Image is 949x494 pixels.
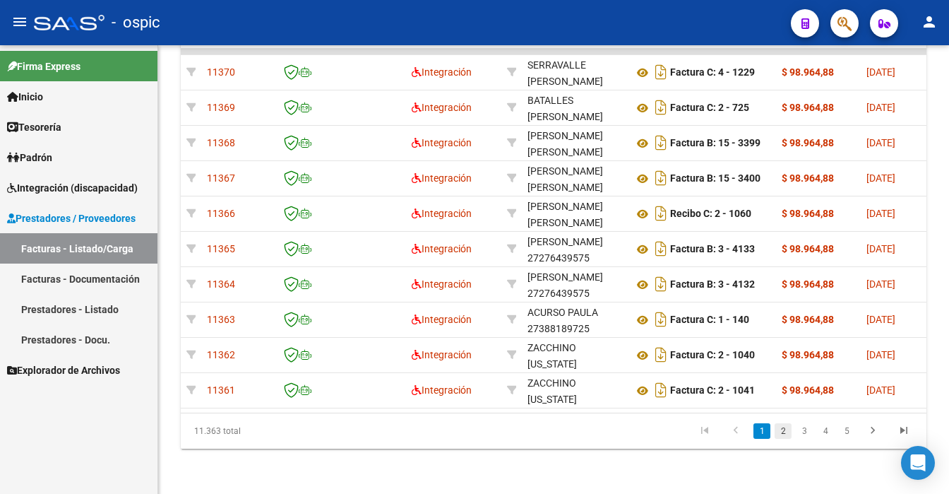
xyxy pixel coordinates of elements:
span: Integración [412,208,472,219]
span: Explorador de Archivos [7,363,120,378]
span: Tesorería [7,119,61,135]
mat-icon: person [921,13,938,30]
i: Descargar documento [652,167,670,189]
span: 11368 [207,137,235,148]
span: [DATE] [866,137,895,148]
li: page 5 [836,419,857,443]
a: 3 [796,423,813,439]
div: SERRAVALLE [PERSON_NAME] [527,57,622,90]
a: 5 [838,423,855,439]
a: 1 [753,423,770,439]
span: Integración [412,278,472,290]
i: Descargar documento [652,96,670,119]
strong: $ 98.964,88 [782,384,834,396]
span: Padrón [7,150,52,165]
span: Integración [412,137,472,148]
strong: Factura C: 2 - 1040 [670,350,755,361]
strong: $ 98.964,88 [782,314,834,325]
strong: Factura B: 3 - 4133 [670,244,755,255]
strong: Factura C: 4 - 1229 [670,67,755,78]
strong: $ 98.964,88 [782,278,834,290]
span: Integración [412,172,472,184]
div: ACURSO PAULA [527,305,598,321]
i: Descargar documento [652,202,670,225]
div: 27276439575 [527,269,622,299]
span: - ospic [112,7,160,38]
span: [DATE] [866,243,895,254]
span: [DATE] [866,349,895,360]
span: 11369 [207,102,235,113]
span: [DATE] [866,278,895,290]
mat-icon: menu [11,13,28,30]
span: Inicio [7,89,43,105]
span: Integración [412,349,472,360]
li: page 2 [772,419,794,443]
a: 2 [775,423,792,439]
div: [PERSON_NAME] [PERSON_NAME] [527,163,622,196]
div: [PERSON_NAME] [527,269,603,286]
span: Integración [412,243,472,254]
i: Descargar documento [652,131,670,154]
span: Firma Express [7,59,80,74]
span: 11367 [207,172,235,184]
div: 27319751357 [527,340,622,370]
div: 11.363 total [181,413,328,449]
span: [DATE] [866,66,895,78]
i: Descargar documento [652,61,670,83]
span: [DATE] [866,208,895,219]
strong: $ 98.964,88 [782,349,834,360]
div: 27175798388 [527,128,622,158]
div: 27319751357 [527,375,622,405]
div: ZACCHINO [US_STATE] [PERSON_NAME] [527,340,622,388]
div: BATALLES [PERSON_NAME] [US_STATE] [527,93,622,141]
a: 4 [817,423,834,439]
strong: Factura C: 2 - 1041 [670,385,755,396]
span: Prestadores / Proveedores [7,211,136,226]
div: 27276439575 [527,234,622,264]
strong: Factura C: 1 - 140 [670,314,749,326]
span: [DATE] [866,314,895,325]
span: 11365 [207,243,235,254]
span: Integración [412,66,472,78]
strong: $ 98.964,88 [782,137,834,148]
span: 11363 [207,314,235,325]
a: go to next page [859,423,886,439]
strong: $ 98.964,88 [782,208,834,219]
span: [DATE] [866,172,895,184]
span: 11364 [207,278,235,290]
i: Descargar documento [652,237,670,260]
span: [DATE] [866,102,895,113]
i: Descargar documento [652,273,670,295]
strong: $ 98.964,88 [782,66,834,78]
strong: Factura C: 2 - 725 [670,102,749,114]
span: 11366 [207,208,235,219]
i: Descargar documento [652,379,670,401]
span: Integración [412,102,472,113]
span: 11361 [207,384,235,396]
div: ZACCHINO [US_STATE] [PERSON_NAME] [527,375,622,423]
span: 11362 [207,349,235,360]
strong: $ 98.964,88 [782,172,834,184]
div: [PERSON_NAME] [527,234,603,250]
strong: Factura B: 15 - 3399 [670,138,760,149]
strong: $ 98.964,88 [782,102,834,113]
strong: $ 98.964,88 [782,243,834,254]
div: [PERSON_NAME] [PERSON_NAME] [527,199,622,231]
li: page 4 [815,419,836,443]
i: Descargar documento [652,308,670,331]
span: 11370 [207,66,235,78]
span: Integración (discapacidad) [7,180,138,196]
span: Integración [412,314,472,325]
a: go to last page [890,423,917,439]
div: Open Intercom Messenger [901,446,935,480]
strong: Recibo C: 2 - 1060 [670,208,751,220]
strong: Factura B: 3 - 4132 [670,279,755,290]
div: 27175798388 [527,163,622,193]
div: [PERSON_NAME] [PERSON_NAME] [527,128,622,160]
div: 27388189725 [527,305,622,334]
span: Integración [412,384,472,396]
span: [DATE] [866,384,895,396]
i: Descargar documento [652,343,670,366]
strong: Factura B: 15 - 3400 [670,173,760,184]
li: page 3 [794,419,815,443]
